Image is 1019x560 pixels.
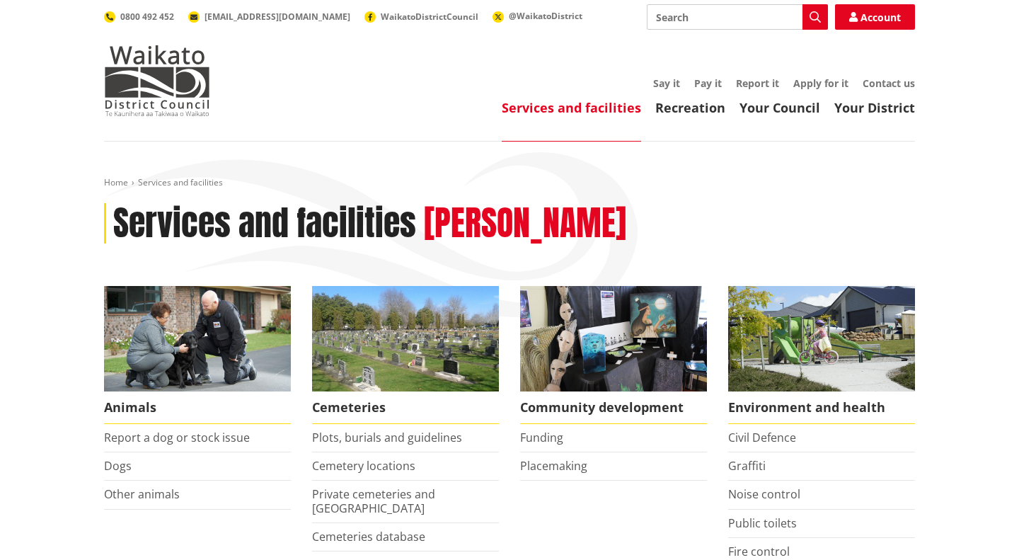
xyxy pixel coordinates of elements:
[312,286,499,424] a: Huntly Cemetery Cemeteries
[739,99,820,116] a: Your Council
[520,392,707,424] span: Community development
[736,76,779,90] a: Report it
[863,76,915,90] a: Contact us
[424,203,626,244] h2: [PERSON_NAME]
[104,486,180,502] a: Other animals
[728,515,797,531] a: Public toilets
[520,458,587,474] a: Placemaking
[793,76,848,90] a: Apply for it
[728,458,766,474] a: Graffiti
[728,430,796,445] a: Civil Defence
[104,176,128,188] a: Home
[104,286,291,424] a: Waikato District Council Animal Control team Animals
[312,486,435,515] a: Private cemeteries and [GEOGRAPHIC_DATA]
[312,430,462,445] a: Plots, burials and guidelines
[520,286,707,392] img: Matariki Travelling Suitcase Art Exhibition
[728,486,800,502] a: Noise control
[104,286,291,392] img: Animal Control
[312,392,499,424] span: Cemeteries
[364,11,478,23] a: WaikatoDistrictCouncil
[312,458,415,474] a: Cemetery locations
[113,203,416,244] h1: Services and facilities
[104,45,210,116] img: Waikato District Council - Te Kaunihera aa Takiwaa o Waikato
[728,392,915,424] span: Environment and health
[834,99,915,116] a: Your District
[520,286,707,424] a: Matariki Travelling Suitcase Art Exhibition Community development
[104,458,132,474] a: Dogs
[104,11,174,23] a: 0800 492 452
[647,4,828,30] input: Search input
[655,99,725,116] a: Recreation
[509,10,582,22] span: @WaikatoDistrict
[104,392,291,424] span: Animals
[188,11,350,23] a: [EMAIL_ADDRESS][DOMAIN_NAME]
[694,76,722,90] a: Pay it
[493,10,582,22] a: @WaikatoDistrict
[653,76,680,90] a: Say it
[520,430,563,445] a: Funding
[728,286,915,424] a: New housing in Pokeno Environment and health
[502,99,641,116] a: Services and facilities
[381,11,478,23] span: WaikatoDistrictCouncil
[835,4,915,30] a: Account
[104,430,250,445] a: Report a dog or stock issue
[120,11,174,23] span: 0800 492 452
[104,177,915,189] nav: breadcrumb
[138,176,223,188] span: Services and facilities
[312,529,425,544] a: Cemeteries database
[312,286,499,392] img: Huntly Cemetery
[728,544,790,559] a: Fire control
[728,286,915,392] img: New housing in Pokeno
[205,11,350,23] span: [EMAIL_ADDRESS][DOMAIN_NAME]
